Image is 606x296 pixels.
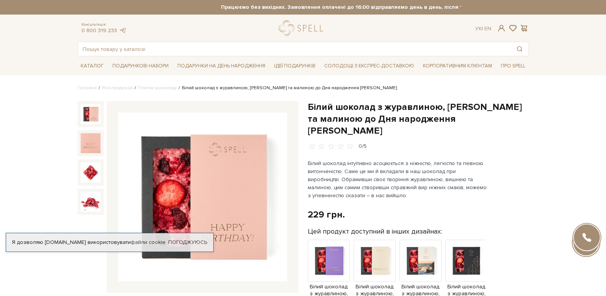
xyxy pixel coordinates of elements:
[168,239,207,246] a: Погоджуюсь
[81,22,127,27] span: Консультація:
[484,25,491,32] a: En
[308,101,529,137] h1: Білий шоколад з журавлиною, [PERSON_NAME] та малиною до Дня народження [PERSON_NAME]
[475,25,491,32] div: Ук
[445,240,487,282] img: Продукт
[321,59,417,72] a: Солодощі з експрес-доставкою
[6,239,213,246] div: Я дозволяю [DOMAIN_NAME] використовувати
[81,27,117,34] a: 0 800 319 233
[177,85,397,92] li: Білий шоколад з журавлиною, [PERSON_NAME] та малиною до Дня народження [PERSON_NAME]
[279,20,327,36] a: logo
[400,240,442,282] img: Продукт
[511,42,528,56] button: Пошук товару у каталозі
[78,42,511,56] input: Пошук товару у каталозі
[359,143,367,150] div: 0/5
[354,240,396,282] img: Продукт
[81,162,101,182] img: Білий шоколад з журавлиною, вишнею та малиною до Дня народження рожевий
[308,240,350,282] img: Продукт
[102,85,133,91] a: Вся продукція
[271,60,318,72] span: Ідеї подарунків
[109,60,172,72] span: Подарункові набори
[308,209,345,221] div: 229 грн.
[81,192,101,212] img: Білий шоколад з журавлиною, вишнею та малиною до Дня народження рожевий
[482,25,483,32] span: |
[498,60,528,72] span: Про Spell
[138,85,177,91] a: Плитки шоколаду
[81,104,101,124] img: Білий шоколад з журавлиною, вишнею та малиною до Дня народження рожевий
[308,227,442,236] label: Цей продукт доступний в інших дизайнах:
[174,60,268,72] span: Подарунки на День народження
[78,85,97,91] a: Головна
[118,113,287,282] img: Білий шоколад з журавлиною, вишнею та малиною до Дня народження рожевий
[131,239,166,245] a: файли cookie
[78,60,107,72] span: Каталог
[119,27,127,34] a: telegram
[420,59,495,72] a: Корпоративним клієнтам
[81,133,101,153] img: Білий шоколад з журавлиною, вишнею та малиною до Дня народження рожевий
[145,4,596,11] strong: Працюємо без вихідних. Замовлення оплачені до 16:00 відправляємо день в день, після 16:00 - насту...
[308,159,487,200] p: Білий шоколад інтуїтивно асоціюється з ніжністю, легкістю та певною витонченістю. Саме це ми й вк...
